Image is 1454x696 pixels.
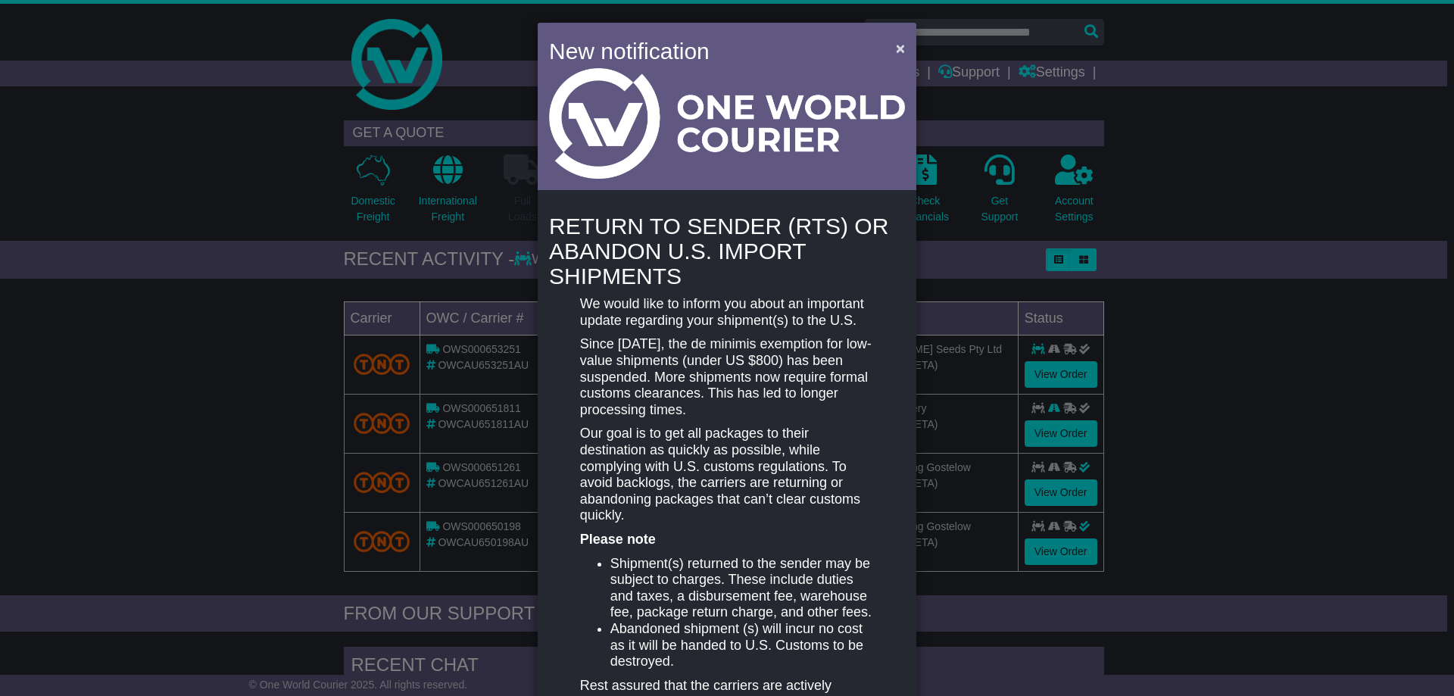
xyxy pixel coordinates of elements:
img: Light [549,68,905,179]
h4: New notification [549,34,874,68]
p: We would like to inform you about an important update regarding your shipment(s) to the U.S. [580,296,874,329]
h4: RETURN TO SENDER (RTS) OR ABANDON U.S. IMPORT SHIPMENTS [549,214,905,289]
p: Since [DATE], the de minimis exemption for low-value shipments (under US $800) has been suspended... [580,336,874,418]
strong: Please note [580,532,656,547]
li: Abandoned shipment (s) will incur no cost as it will be handed to U.S. Customs to be destroyed. [610,621,874,670]
li: Shipment(s) returned to the sender may be subject to charges. These include duties and taxes, a d... [610,556,874,621]
button: Close [888,33,913,64]
p: Our goal is to get all packages to their destination as quickly as possible, while complying with... [580,426,874,524]
span: × [896,39,905,57]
